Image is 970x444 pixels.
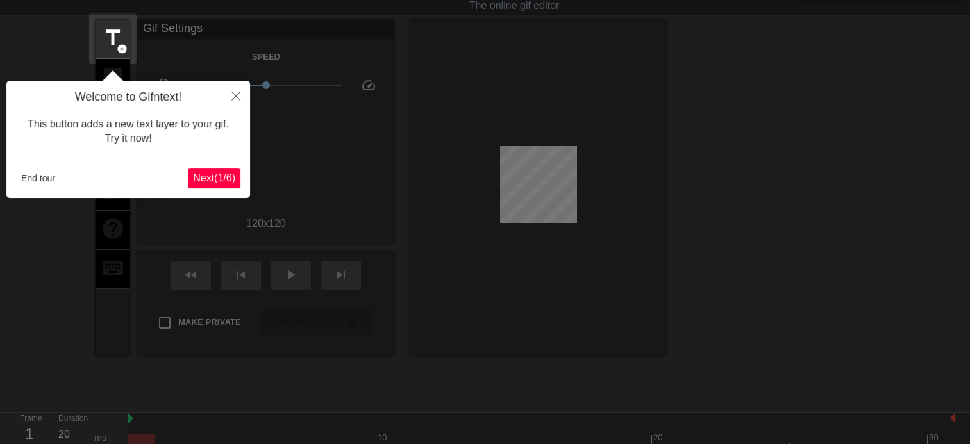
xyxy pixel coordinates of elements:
[222,81,250,110] button: Close
[16,90,240,104] h4: Welcome to Gifntext!
[16,169,60,188] button: End tour
[193,172,235,183] span: Next ( 1 / 6 )
[16,104,240,159] div: This button adds a new text layer to your gif. Try it now!
[188,168,240,188] button: Next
